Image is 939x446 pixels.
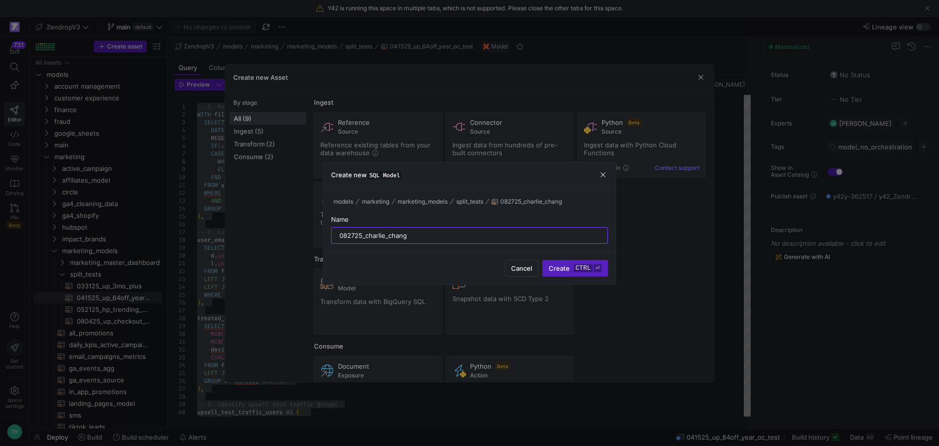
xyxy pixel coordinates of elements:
[362,198,389,205] span: marketing
[331,171,402,179] h3: Create new
[542,260,608,277] button: Createctrl⏎
[574,264,593,272] kbd: ctrl
[334,198,353,205] span: models
[359,196,392,208] button: marketing
[505,260,538,277] button: Cancel
[395,196,450,208] button: marketing_models
[398,198,447,205] span: marketing_models
[331,196,356,208] button: models
[367,170,402,180] span: SQL Model
[511,264,532,272] span: Cancel
[456,198,483,205] span: split_tests
[594,264,602,272] kbd: ⏎
[549,264,602,272] span: Create
[500,198,562,205] span: 082725_charlie_chang
[454,196,486,208] button: split_tests
[489,196,564,208] button: 082725_charlie_chang
[331,215,349,223] span: Name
